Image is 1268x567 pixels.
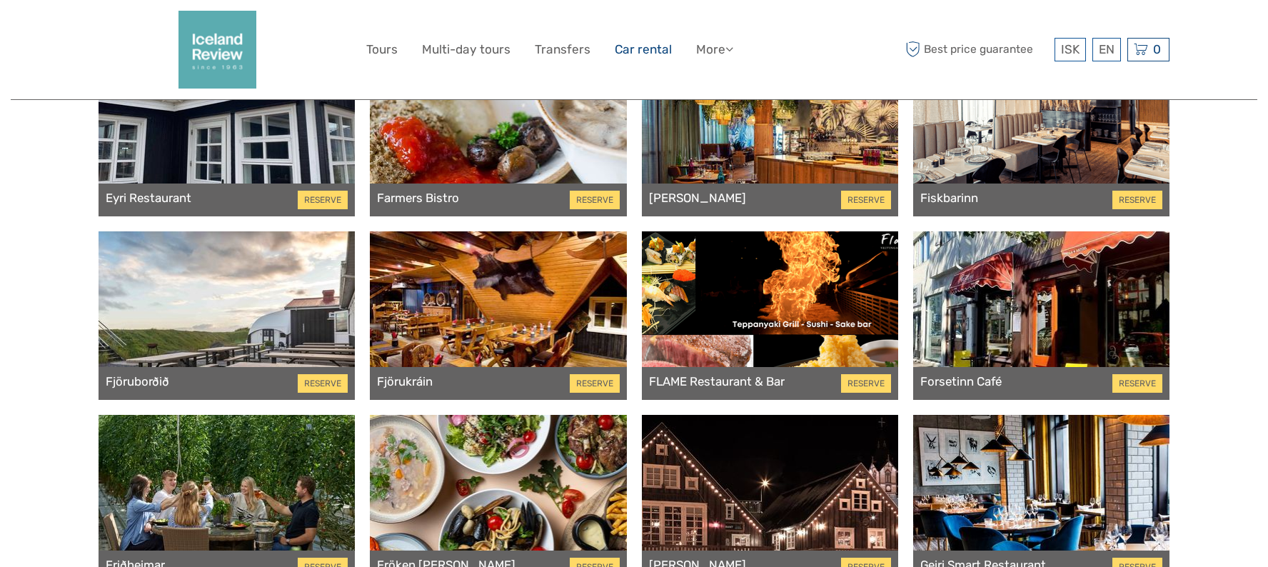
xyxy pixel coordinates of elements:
a: RESERVE [298,374,348,393]
a: RESERVE [570,191,620,209]
a: Tours [366,39,398,60]
img: 2352-2242c590-57d0-4cbf-9375-f685811e12ac_logo_big.png [178,11,256,89]
a: Transfers [535,39,590,60]
a: Fiskbarinn [920,191,978,205]
a: [PERSON_NAME] [649,191,746,205]
a: Eyri Restaurant [106,191,191,205]
a: RESERVE [841,191,891,209]
span: ISK [1061,42,1080,56]
a: Fjörukráin [377,374,433,388]
a: RESERVE [1112,191,1162,209]
div: EN [1092,38,1121,61]
a: Multi-day tours [422,39,510,60]
a: RESERVE [298,191,348,209]
a: RESERVE [570,374,620,393]
a: More [696,39,733,60]
a: RESERVE [1112,374,1162,393]
span: Best price guarantee [902,38,1051,61]
span: 0 [1151,42,1163,56]
a: Forsetinn Café [920,374,1002,388]
a: RESERVE [841,374,891,393]
a: Car rental [615,39,672,60]
a: FLAME Restaurant & Bar [649,374,785,388]
a: Fjöruborðið [106,374,169,388]
a: Farmers Bistro [377,191,459,205]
